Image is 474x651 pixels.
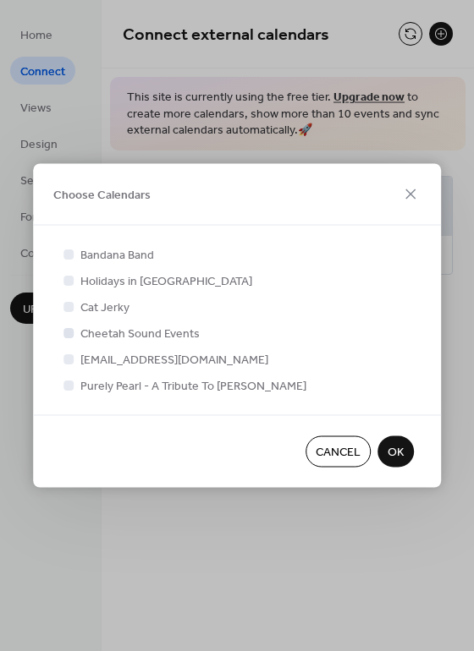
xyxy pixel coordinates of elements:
span: Purely Pearl - A Tribute To [PERSON_NAME] [80,378,306,396]
span: Cheetah Sound Events [80,325,200,343]
span: Choose Calendars [53,187,151,205]
span: Bandana Band [80,247,154,265]
span: Cancel [316,444,361,462]
button: OK [378,436,414,468]
span: [EMAIL_ADDRESS][DOMAIN_NAME] [80,352,268,369]
span: OK [388,444,404,462]
button: Cancel [306,436,371,468]
span: Cat Jerky [80,299,130,317]
span: Holidays in [GEOGRAPHIC_DATA] [80,273,252,291]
